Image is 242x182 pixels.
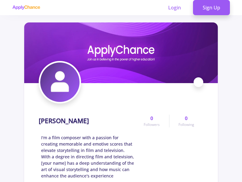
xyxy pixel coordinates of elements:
span: 0 [185,115,188,122]
span: Followers [144,122,160,127]
a: 0Followers [135,115,169,127]
a: 0Following [169,115,203,127]
img: Alireza Hosseinicover image [24,22,218,83]
span: I'm a film composer with a passion for creating memorable and emotive scores that elevate storyte... [41,134,135,179]
h1: [PERSON_NAME] [39,117,89,125]
span: 0 [150,115,153,122]
img: Alireza Hosseiniavatar [40,62,80,102]
img: applychance logo text only [12,5,40,10]
span: Following [178,122,194,127]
